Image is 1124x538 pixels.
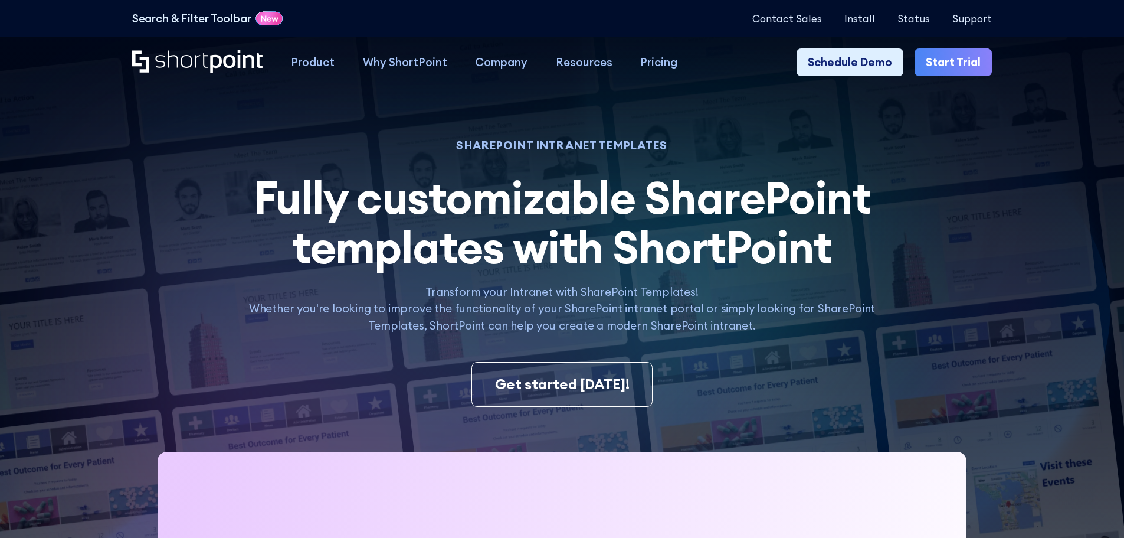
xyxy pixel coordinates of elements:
[475,54,527,71] div: Company
[495,374,630,395] div: Get started [DATE]!
[277,48,349,77] a: Product
[291,54,335,71] div: Product
[461,48,542,77] a: Company
[542,48,627,77] a: Resources
[915,48,992,77] a: Start Trial
[752,13,822,24] a: Contact Sales
[132,10,251,27] a: Search & Filter Toolbar
[952,13,992,24] a: Support
[471,362,652,407] a: Get started [DATE]!
[844,13,875,24] a: Install
[363,54,447,71] div: Why ShortPoint
[233,283,890,334] p: Transform your Intranet with SharePoint Templates! Whether you're looking to improve the function...
[349,48,461,77] a: Why ShortPoint
[897,13,930,24] a: Status
[797,48,903,77] a: Schedule Demo
[627,48,692,77] a: Pricing
[254,169,871,275] span: Fully customizable SharePoint templates with ShortPoint
[1065,481,1124,538] iframe: Chat Widget
[556,54,612,71] div: Resources
[132,50,263,74] a: Home
[640,54,677,71] div: Pricing
[233,141,890,151] h1: SHAREPOINT INTRANET TEMPLATES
